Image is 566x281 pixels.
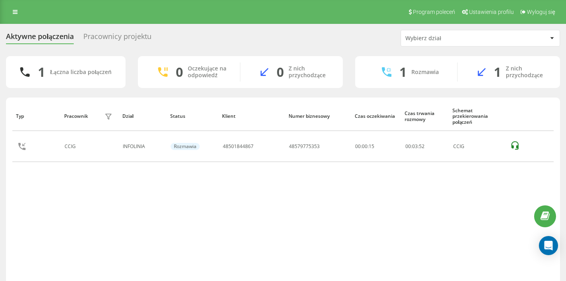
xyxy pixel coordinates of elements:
div: Open Intercom Messenger [539,236,558,255]
div: 0 [176,64,183,80]
div: Dział [122,113,163,119]
div: CCIG [453,144,501,149]
span: Wyloguj się [527,9,555,15]
div: Rozmawia [171,143,200,150]
div: CCIG [65,144,78,149]
span: Program poleceń [413,9,455,15]
div: 48579775353 [289,144,320,149]
div: : : [405,144,424,149]
div: Z nich przychodzące [506,65,548,79]
span: Ustawienia profilu [469,9,514,15]
div: Aktywne połączenia [6,32,74,45]
div: Pracownicy projektu [83,32,151,45]
div: Łączna liczba połączeń [50,69,111,76]
div: Schemat przekierowania połączeń [452,108,502,125]
div: Oczekujące na odpowiedź [188,65,228,79]
div: Czas trwania rozmowy [405,111,445,122]
span: 00 [405,143,411,150]
div: 1 [399,64,407,80]
div: Pracownik [64,113,88,119]
div: 48501844867 [223,144,254,149]
div: Numer biznesowy [289,113,347,119]
div: 1 [38,64,45,80]
div: 00:00:15 [355,144,396,149]
div: INFOLINIA [123,144,162,149]
span: 52 [419,143,424,150]
span: 03 [412,143,418,150]
div: Status [170,113,214,119]
div: Rozmawia [411,69,439,76]
div: Z nich przychodzące [289,65,331,79]
div: Czas oczekiwania [355,113,397,119]
div: 0 [277,64,284,80]
div: Wybierz dział [405,35,501,42]
div: Klient [222,113,281,119]
div: 1 [494,64,501,80]
div: Typ [16,113,56,119]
